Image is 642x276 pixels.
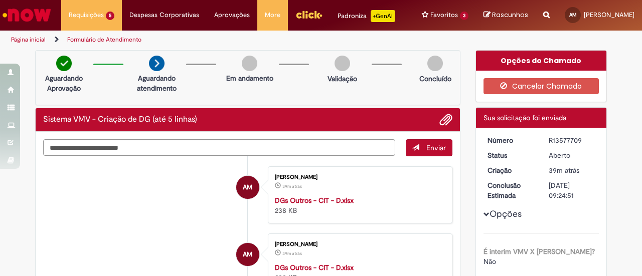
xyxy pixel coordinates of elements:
span: 3 [460,12,468,20]
span: Rascunhos [492,10,528,20]
div: Arthur Nsuka Mbumi [236,243,259,266]
time: 29/09/2025 15:24:41 [282,183,302,189]
div: R13577709 [549,135,595,145]
p: Validação [328,74,357,84]
b: É interim VMV X [PERSON_NAME]? [484,247,595,256]
button: Enviar [406,139,452,156]
img: img-circle-grey.png [242,56,257,71]
span: AM [243,242,252,266]
div: [DATE] 09:24:51 [549,180,595,200]
span: 39m atrás [282,250,302,256]
a: DGs Outros - CIT - D.xlsx [275,263,354,272]
ul: Trilhas de página [8,31,420,49]
a: Formulário de Atendimento [67,36,141,44]
span: Favoritos [430,10,458,20]
span: Aprovações [214,10,250,20]
p: Concluído [419,74,451,84]
img: img-circle-grey.png [427,56,443,71]
span: AM [569,12,577,18]
dt: Número [480,135,542,145]
span: 5 [106,12,114,20]
img: check-circle-green.png [56,56,72,71]
div: Aberto [549,150,595,160]
span: Sua solicitação foi enviada [484,113,566,122]
a: Rascunhos [484,11,528,20]
span: Não [484,257,496,266]
p: +GenAi [371,10,395,22]
p: Aguardando Aprovação [40,73,88,93]
dt: Conclusão Estimada [480,180,542,200]
span: Requisições [69,10,104,20]
div: Padroniza [338,10,395,22]
div: Opções do Chamado [476,51,607,71]
div: Arthur Nsuka Mbumi [236,176,259,199]
button: Cancelar Chamado [484,78,599,94]
span: [PERSON_NAME] [584,11,634,19]
img: click_logo_yellow_360x200.png [295,7,323,22]
span: More [265,10,280,20]
h2: Sistema VMV - Criação de DG (até 5 linhas) Histórico de tíquete [43,115,197,124]
img: arrow-next.png [149,56,165,71]
span: Despesas Corporativas [129,10,199,20]
span: 39m atrás [549,166,579,175]
a: DGs Outros - CIT - D.xlsx [275,196,354,205]
dt: Criação [480,165,542,175]
button: Adicionar anexos [439,113,452,126]
dt: Status [480,150,542,160]
p: Aguardando atendimento [132,73,181,93]
div: 238 KB [275,195,442,215]
a: Página inicial [11,36,46,44]
span: Enviar [426,143,446,152]
div: [PERSON_NAME] [275,241,442,247]
span: 39m atrás [282,183,302,189]
img: img-circle-grey.png [335,56,350,71]
span: AM [243,175,252,199]
p: Em andamento [226,73,273,83]
textarea: Digite sua mensagem aqui... [43,139,395,156]
img: ServiceNow [1,5,53,25]
div: 29/09/2025 15:24:48 [549,165,595,175]
div: [PERSON_NAME] [275,174,442,180]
